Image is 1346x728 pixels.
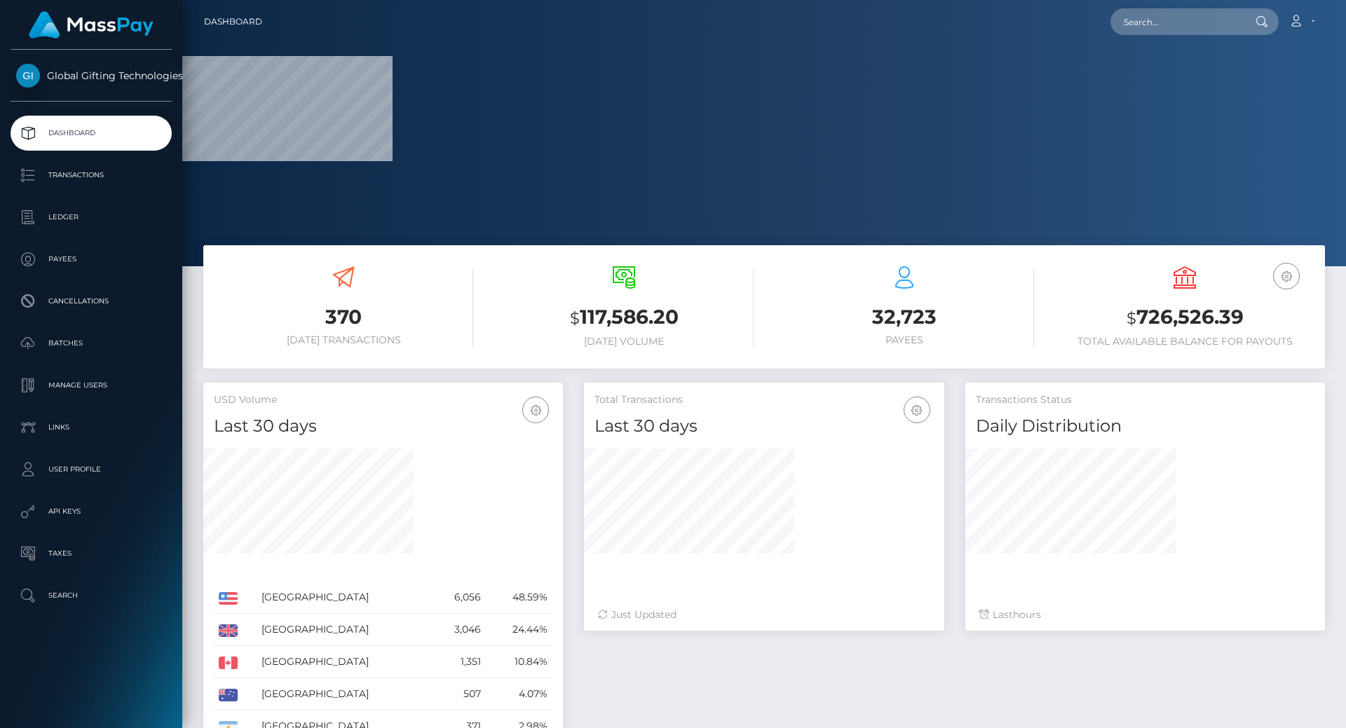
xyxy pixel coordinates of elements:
[16,375,166,396] p: Manage Users
[16,333,166,354] p: Batches
[219,592,238,605] img: US.png
[16,123,166,144] p: Dashboard
[11,368,172,403] a: Manage Users
[16,64,40,88] img: Global Gifting Technologies Inc
[16,291,166,312] p: Cancellations
[257,646,431,678] td: [GEOGRAPHIC_DATA]
[214,303,473,331] h3: 370
[486,582,553,614] td: 48.59%
[11,326,172,361] a: Batches
[219,689,238,701] img: AU.png
[594,393,933,407] h5: Total Transactions
[1055,303,1314,332] h3: 726,526.39
[11,158,172,193] a: Transactions
[431,678,486,710] td: 507
[1110,8,1242,35] input: Search...
[11,536,172,571] a: Taxes
[11,284,172,319] a: Cancellations
[11,494,172,529] a: API Keys
[219,624,238,637] img: GB.png
[486,646,553,678] td: 10.84%
[1127,308,1136,328] small: $
[775,334,1034,346] h6: Payees
[976,393,1314,407] h5: Transactions Status
[214,334,473,346] h6: [DATE] Transactions
[16,501,166,522] p: API Keys
[494,336,754,348] h6: [DATE] Volume
[431,646,486,678] td: 1,351
[16,165,166,186] p: Transactions
[11,410,172,445] a: Links
[204,7,262,36] a: Dashboard
[486,678,553,710] td: 4.07%
[11,578,172,613] a: Search
[979,607,1311,622] div: Last hours
[570,308,580,328] small: $
[11,69,172,82] span: Global Gifting Technologies Inc
[11,452,172,487] a: User Profile
[16,459,166,480] p: User Profile
[1055,336,1314,348] h6: Total Available Balance for Payouts
[11,242,172,277] a: Payees
[29,11,154,39] img: MassPay Logo
[214,414,552,439] h4: Last 30 days
[257,678,431,710] td: [GEOGRAPHIC_DATA]
[431,614,486,646] td: 3,046
[775,303,1034,331] h3: 32,723
[431,582,486,614] td: 6,056
[257,582,431,614] td: [GEOGRAPHIC_DATA]
[257,614,431,646] td: [GEOGRAPHIC_DATA]
[494,303,754,332] h3: 117,586.20
[11,200,172,235] a: Ledger
[598,607,930,622] div: Just Updated
[11,116,172,151] a: Dashboard
[16,585,166,606] p: Search
[214,393,552,407] h5: USD Volume
[594,414,933,439] h4: Last 30 days
[16,249,166,270] p: Payees
[16,417,166,438] p: Links
[16,207,166,228] p: Ledger
[486,614,553,646] td: 24.44%
[219,657,238,669] img: CA.png
[976,414,1314,439] h4: Daily Distribution
[16,543,166,564] p: Taxes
